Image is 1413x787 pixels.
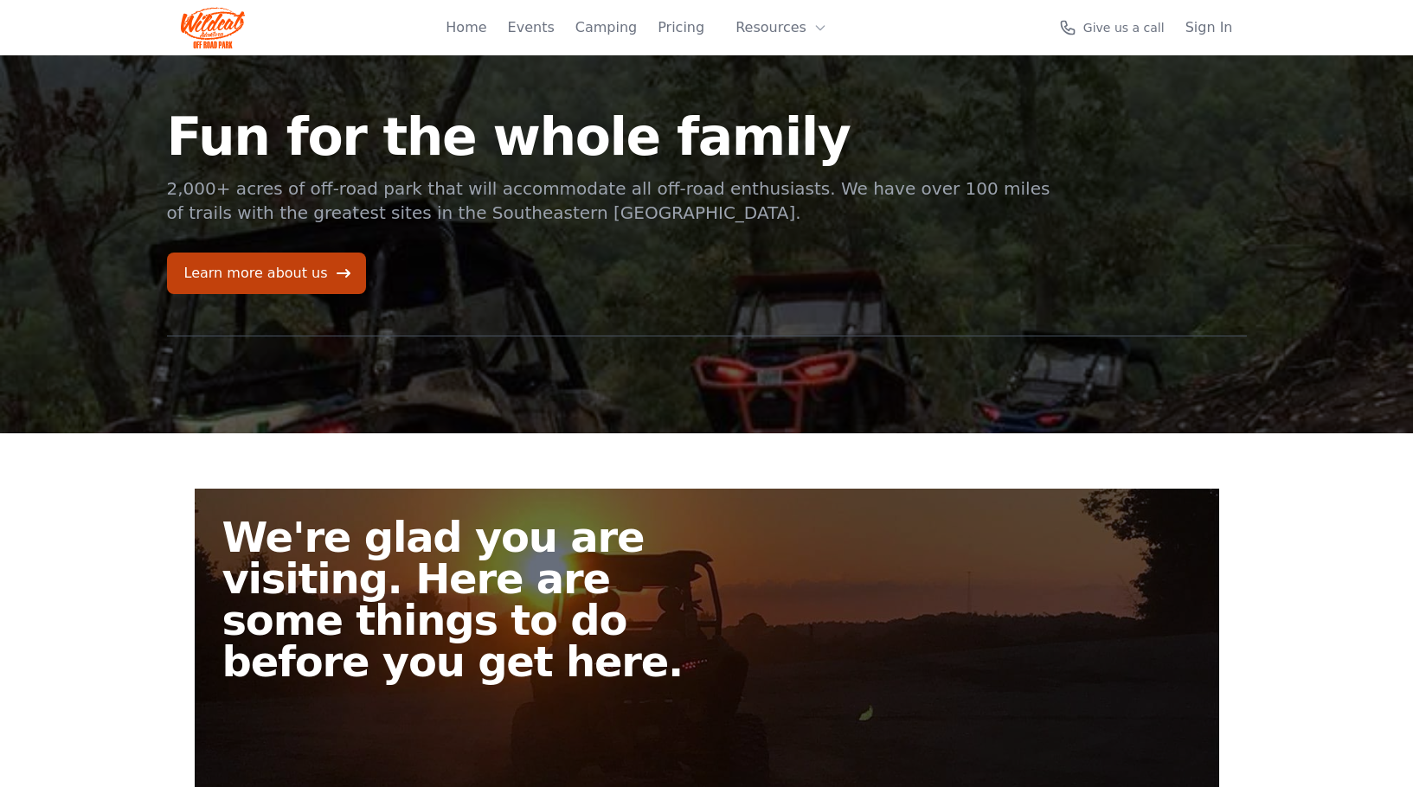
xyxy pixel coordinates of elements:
a: Learn more about us [167,253,366,294]
a: Sign In [1185,17,1233,38]
h2: We're glad you are visiting. Here are some things to do before you get here. [222,516,721,682]
a: Give us a call [1059,19,1165,36]
a: Pricing [658,17,704,38]
span: Give us a call [1083,19,1165,36]
img: Wildcat Logo [181,7,246,48]
p: 2,000+ acres of off-road park that will accommodate all off-road enthusiasts. We have over 100 mi... [167,176,1053,225]
a: Events [508,17,555,38]
a: Home [446,17,486,38]
a: Camping [575,17,637,38]
h1: Fun for the whole family [167,111,1053,163]
button: Resources [725,10,838,45]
